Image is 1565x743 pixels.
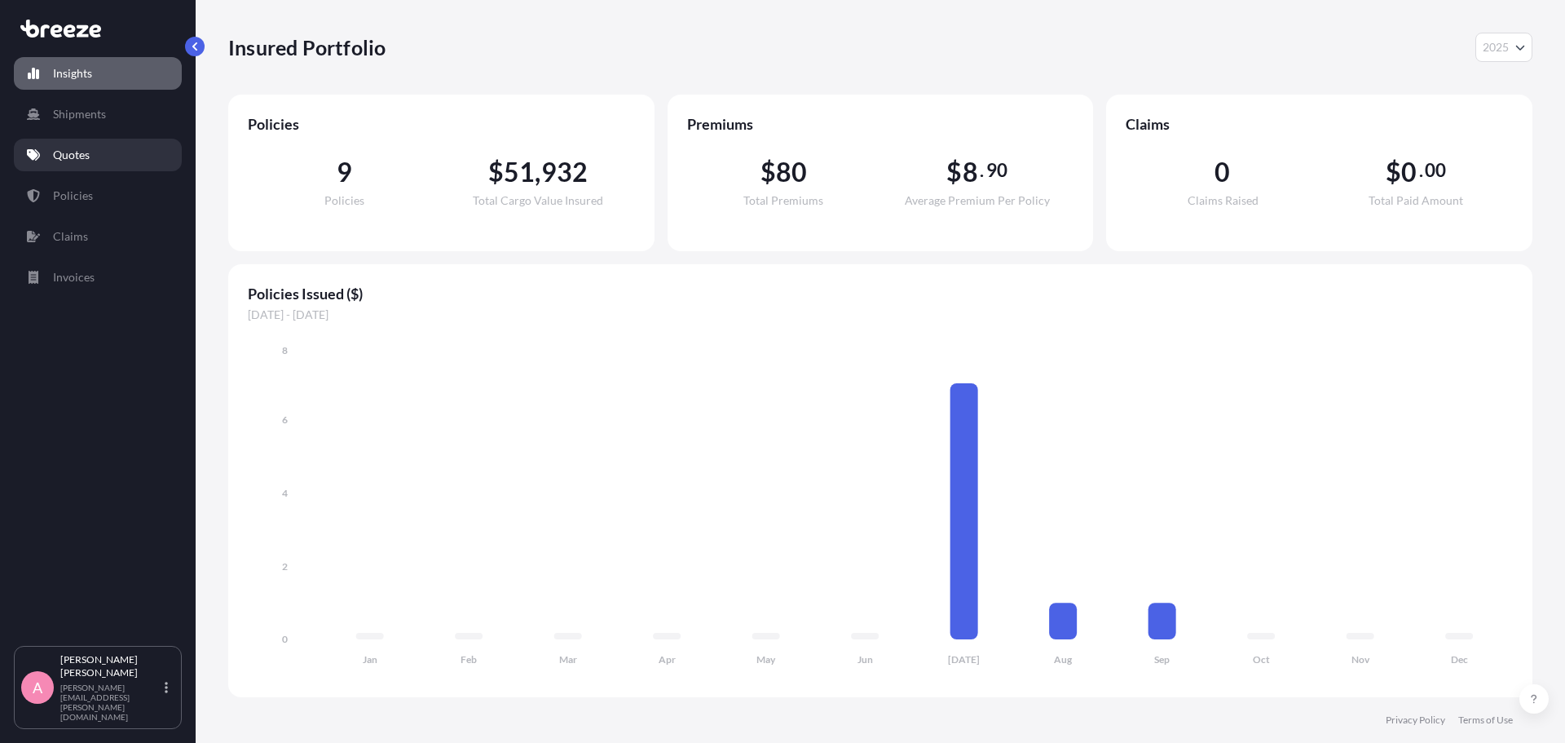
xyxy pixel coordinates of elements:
[53,65,92,82] p: Insights
[1483,39,1509,55] span: 2025
[324,195,364,206] span: Policies
[1188,195,1259,206] span: Claims Raised
[1386,714,1445,727] a: Privacy Policy
[1475,33,1532,62] button: Year Selector
[53,228,88,245] p: Claims
[14,261,182,294] a: Invoices
[1215,159,1230,185] span: 0
[53,188,93,204] p: Policies
[461,653,477,666] tspan: Feb
[1458,714,1513,727] a: Terms of Use
[1126,114,1513,134] span: Claims
[14,220,182,253] a: Claims
[53,147,90,163] p: Quotes
[1154,653,1170,666] tspan: Sep
[743,195,823,206] span: Total Premiums
[963,159,978,185] span: 8
[248,307,1513,323] span: [DATE] - [DATE]
[504,159,535,185] span: 51
[687,114,1074,134] span: Premiums
[1054,653,1073,666] tspan: Aug
[248,284,1513,303] span: Policies Issued ($)
[857,653,873,666] tspan: Jun
[905,195,1050,206] span: Average Premium Per Policy
[541,159,589,185] span: 932
[1451,653,1468,666] tspan: Dec
[248,114,635,134] span: Policies
[14,57,182,90] a: Insights
[1425,164,1446,177] span: 00
[337,159,352,185] span: 9
[1351,653,1370,666] tspan: Nov
[282,487,288,499] tspan: 4
[60,683,161,722] p: [PERSON_NAME][EMAIL_ADDRESS][PERSON_NAME][DOMAIN_NAME]
[282,414,288,426] tspan: 6
[946,159,962,185] span: $
[1253,653,1270,666] tspan: Oct
[363,653,377,666] tspan: Jan
[980,164,984,177] span: .
[14,139,182,171] a: Quotes
[948,653,980,666] tspan: [DATE]
[282,633,288,645] tspan: 0
[760,159,776,185] span: $
[1419,164,1423,177] span: .
[60,653,161,679] p: [PERSON_NAME] [PERSON_NAME]
[488,159,504,185] span: $
[535,159,540,185] span: ,
[228,34,386,60] p: Insured Portfolio
[1369,195,1463,206] span: Total Paid Amount
[1386,159,1401,185] span: $
[756,653,776,666] tspan: May
[53,106,106,122] p: Shipments
[14,98,182,130] a: Shipments
[559,653,577,666] tspan: Mar
[53,269,95,285] p: Invoices
[659,653,676,666] tspan: Apr
[986,164,1007,177] span: 90
[282,344,288,356] tspan: 8
[1401,159,1417,185] span: 0
[14,179,182,212] a: Policies
[282,560,288,573] tspan: 2
[33,679,42,696] span: A
[776,159,807,185] span: 80
[473,195,603,206] span: Total Cargo Value Insured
